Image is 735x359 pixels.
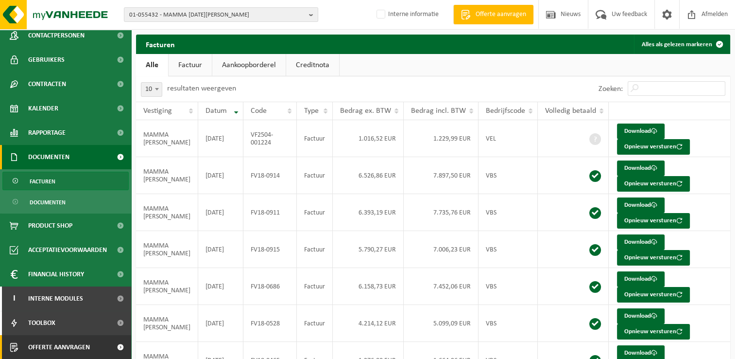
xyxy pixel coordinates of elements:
td: [DATE] [198,231,243,268]
span: Documenten [28,145,69,169]
td: VF2504-001224 [243,120,297,157]
h2: Facturen [136,35,185,54]
a: Download [617,308,665,324]
button: Opnieuw versturen [617,250,690,266]
span: Contracten [28,72,66,96]
label: resultaten weergeven [167,85,236,92]
a: Download [617,234,665,250]
span: Acceptatievoorwaarden [28,238,107,262]
span: I [10,287,18,311]
td: 1.016,52 EUR [333,120,404,157]
span: Facturen [30,172,55,191]
td: FV18-0914 [243,157,297,194]
td: FV18-0911 [243,194,297,231]
td: VBS [479,231,538,268]
button: Opnieuw versturen [617,324,690,340]
a: Factuur [169,54,212,76]
span: Kalender [28,96,58,121]
a: Creditnota [286,54,339,76]
td: 6.393,19 EUR [333,194,404,231]
a: Alle [136,54,168,76]
td: FV18-0915 [243,231,297,268]
a: Documenten [2,193,129,211]
td: MAMMA [PERSON_NAME] [136,268,198,305]
a: Offerte aanvragen [453,5,533,24]
span: Financial History [28,262,84,287]
span: 10 [141,83,162,96]
td: MAMMA [PERSON_NAME] [136,231,198,268]
label: Interne informatie [375,7,439,22]
td: 6.526,86 EUR [333,157,404,194]
button: Opnieuw versturen [617,287,690,303]
td: MAMMA [PERSON_NAME] [136,120,198,157]
td: VBS [479,268,538,305]
span: Toolbox [28,311,55,335]
button: Alles als gelezen markeren [634,35,729,54]
span: Datum [205,107,227,115]
td: 6.158,73 EUR [333,268,404,305]
td: Factuur [297,268,333,305]
span: Type [304,107,319,115]
span: Documenten [30,193,66,212]
button: 01-055432 - MAMMA [DATE][PERSON_NAME] [124,7,318,22]
span: Offerte aanvragen [473,10,529,19]
td: Factuur [297,157,333,194]
span: Contactpersonen [28,23,85,48]
a: Download [617,271,665,287]
span: Vestiging [143,107,172,115]
button: Opnieuw versturen [617,139,690,155]
a: Aankoopborderel [212,54,286,76]
span: Code [251,107,267,115]
td: MAMMA [PERSON_NAME] [136,305,198,342]
td: Factuur [297,120,333,157]
td: VBS [479,157,538,194]
span: 01-055432 - MAMMA [DATE][PERSON_NAME] [129,8,305,22]
td: [DATE] [198,194,243,231]
td: VEL [479,120,538,157]
td: 1.229,99 EUR [404,120,479,157]
td: Factuur [297,305,333,342]
td: [DATE] [198,120,243,157]
td: 7.735,76 EUR [404,194,479,231]
span: Bedrag ex. BTW [340,107,391,115]
span: Bedrijfscode [486,107,525,115]
td: [DATE] [198,305,243,342]
td: VBS [479,194,538,231]
td: 7.452,06 EUR [404,268,479,305]
td: 7.897,50 EUR [404,157,479,194]
span: Interne modules [28,287,83,311]
span: Gebruikers [28,48,65,72]
td: 5.099,09 EUR [404,305,479,342]
td: VBS [479,305,538,342]
span: Rapportage [28,121,66,145]
label: Zoeken: [598,85,623,93]
button: Opnieuw versturen [617,213,690,229]
span: Product Shop [28,214,72,238]
td: MAMMA [PERSON_NAME] [136,194,198,231]
td: [DATE] [198,157,243,194]
td: Factuur [297,194,333,231]
a: Download [617,197,665,213]
td: 4.214,12 EUR [333,305,404,342]
td: 7.006,23 EUR [404,231,479,268]
span: 10 [141,82,162,97]
button: Opnieuw versturen [617,176,690,192]
td: MAMMA [PERSON_NAME] [136,157,198,194]
td: Factuur [297,231,333,268]
td: 5.790,27 EUR [333,231,404,268]
td: [DATE] [198,268,243,305]
span: Bedrag incl. BTW [411,107,466,115]
a: Facturen [2,172,129,190]
a: Download [617,124,665,139]
span: Volledig betaald [545,107,596,115]
td: FV18-0528 [243,305,297,342]
td: FV18-0686 [243,268,297,305]
a: Download [617,161,665,176]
